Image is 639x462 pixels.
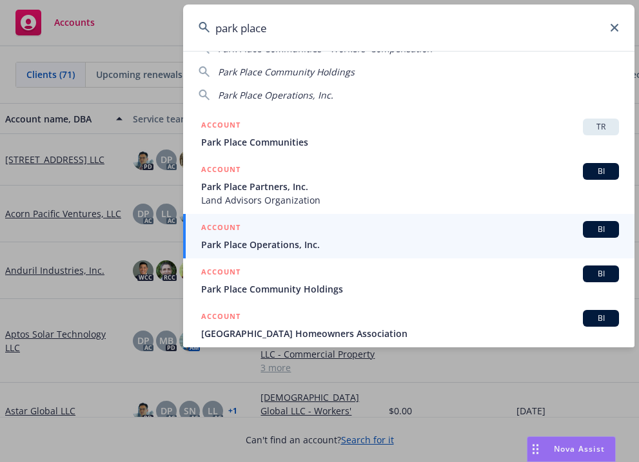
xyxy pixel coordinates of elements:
[183,214,634,258] a: ACCOUNTBIPark Place Operations, Inc.
[201,265,241,281] h5: ACCOUNT
[201,310,241,325] h5: ACCOUNT
[218,66,355,78] span: Park Place Community Holdings
[527,436,616,462] button: Nova Assist
[183,303,634,347] a: ACCOUNTBI[GEOGRAPHIC_DATA] Homeowners Association
[183,156,634,214] a: ACCOUNTBIPark Place Partners, Inc.Land Advisors Organization
[218,89,333,101] span: Park Place Operations, Inc.
[183,5,634,51] input: Search...
[201,119,241,134] h5: ACCOUNT
[588,166,614,177] span: BI
[183,111,634,156] a: ACCOUNTTRPark Place Communities
[201,221,241,236] h5: ACCOUNT
[201,180,619,193] span: Park Place Partners, Inc.
[554,443,605,454] span: Nova Assist
[588,268,614,280] span: BI
[527,437,544,461] div: Drag to move
[201,135,619,149] span: Park Place Communities
[201,238,619,251] span: Park Place Operations, Inc.
[201,282,619,296] span: Park Place Community Holdings
[201,327,619,340] span: [GEOGRAPHIC_DATA] Homeowners Association
[588,313,614,324] span: BI
[183,258,634,303] a: ACCOUNTBIPark Place Community Holdings
[201,163,241,178] h5: ACCOUNT
[201,193,619,207] span: Land Advisors Organization
[588,224,614,235] span: BI
[588,121,614,133] span: TR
